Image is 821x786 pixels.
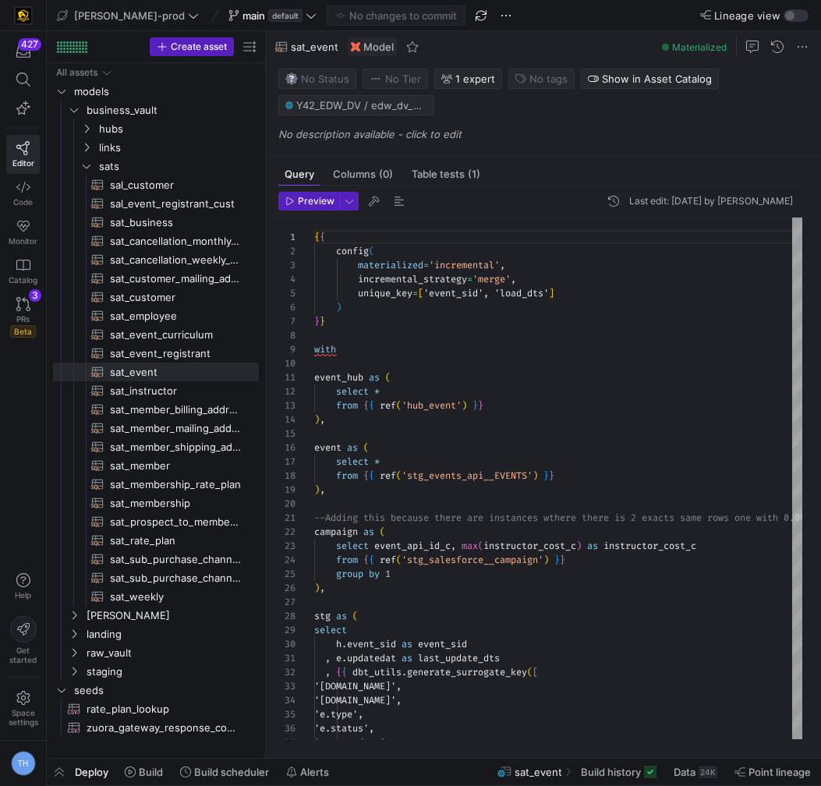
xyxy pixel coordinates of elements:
[12,158,34,168] span: Editor
[110,588,241,606] span: sat_weekly​​​​​​​​​​
[533,666,538,678] span: [
[336,245,369,257] span: config
[402,469,533,482] span: 'stg_events_api__EVENTS'
[53,568,259,587] div: Press SPACE to select this row.
[347,652,396,664] span: updatedat
[53,119,259,138] div: Press SPACE to select this row.
[173,759,276,785] button: Build scheduler
[455,73,495,85] span: 1 expert
[714,9,780,22] span: Lineage view
[6,252,40,291] a: Catalog
[336,385,369,398] span: select
[53,606,259,625] div: Press SPACE to select this row.
[467,273,472,285] span: =
[74,83,257,101] span: models
[278,539,295,553] div: 23
[278,258,295,272] div: 3
[347,638,396,650] span: event_sid
[533,469,538,482] span: )
[278,679,295,693] div: 33
[110,195,241,213] span: sal_event_registrant_cust​​​​​​​​​​
[53,63,259,82] div: Press SPACE to select this row.
[53,306,259,325] a: sat_employee​​​​​​​​​​
[587,540,598,552] span: as
[53,288,259,306] div: Press SPACE to select this row.
[6,291,40,344] a: PRsBeta3
[53,325,259,344] a: sat_event_curriculum​​​​​​​​​​
[320,231,325,243] span: {
[278,609,295,623] div: 28
[285,169,314,179] span: Query
[53,550,259,568] a: sat_sub_purchase_channel_monthly_forecast​​​​​​​​​​
[434,69,502,89] button: 1 expert
[278,300,295,314] div: 6
[363,526,374,538] span: as
[511,273,516,285] span: ,
[53,587,259,606] a: sat_weekly​​​​​​​​​​
[336,554,358,566] span: from
[110,401,241,419] span: sat_member_billing_address​​​​​​​​​​
[6,747,40,780] button: TH
[110,251,241,269] span: sat_cancellation_weekly_forecast​​​​​​​​​​
[99,139,257,157] span: links
[508,69,575,89] button: No tags
[336,301,341,313] span: )
[278,192,340,211] button: Preview
[279,759,336,785] button: Alerts
[53,363,259,381] a: sat_event​​​​​​​​​​
[53,475,259,494] div: Press SPACE to select this row.
[53,213,259,232] a: sat_business​​​​​​​​​​
[379,169,393,179] span: (0)
[139,766,163,778] span: Build
[527,666,533,678] span: (
[336,568,363,580] span: group
[325,666,331,678] span: ,
[560,554,565,566] span: }
[278,384,295,398] div: 12
[53,381,259,400] a: sat_instructor​​​​​​​​​​
[285,73,349,85] span: No Status
[478,399,483,412] span: }
[418,652,500,664] span: last_update_dts
[369,371,380,384] span: as
[53,625,259,643] div: Press SPACE to select this row.
[53,437,259,456] div: Press SPACE to select this row.
[99,120,257,138] span: hubs
[529,73,568,85] span: No tags
[278,427,295,441] div: 15
[53,456,259,475] a: sat_member​​​​​​​​​​
[314,231,320,243] span: {
[423,287,549,299] span: 'event_sid', 'load_dts'
[278,497,295,511] div: 20
[336,652,341,664] span: e
[9,708,38,727] span: Space settings
[278,553,295,567] div: 24
[6,37,40,65] button: 427
[53,325,259,344] div: Press SPACE to select this row.
[53,512,259,531] div: Press SPACE to select this row.
[53,232,259,250] div: Press SPACE to select this row.
[278,581,295,595] div: 26
[99,158,257,175] span: sats
[6,213,40,252] a: Monitor
[278,637,295,651] div: 30
[298,196,334,207] span: Preview
[11,751,36,776] div: TH
[110,214,241,232] span: sat_business​​​​​​​​​​
[363,399,369,412] span: {
[110,289,241,306] span: sat_customer​​​​​​​​​​
[53,138,259,157] div: Press SPACE to select this row.
[53,400,259,419] div: Press SPACE to select this row.
[53,400,259,419] a: sat_member_billing_address​​​​​​​​​​
[314,343,336,356] span: with
[53,512,259,531] a: sat_prospect_to_member_conversion​​​​​​​​​​
[53,494,259,512] a: sat_membership​​​​​​​​​​
[53,475,259,494] a: sat_membership_rate_plan​​​​​​​​​​
[462,540,478,552] span: max
[358,287,412,299] span: unique_key
[278,244,295,258] div: 2
[110,420,241,437] span: sat_member_mailing_address​​​​​​​​​​
[320,582,325,594] span: ,
[9,236,37,246] span: Monitor
[278,651,295,665] div: 31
